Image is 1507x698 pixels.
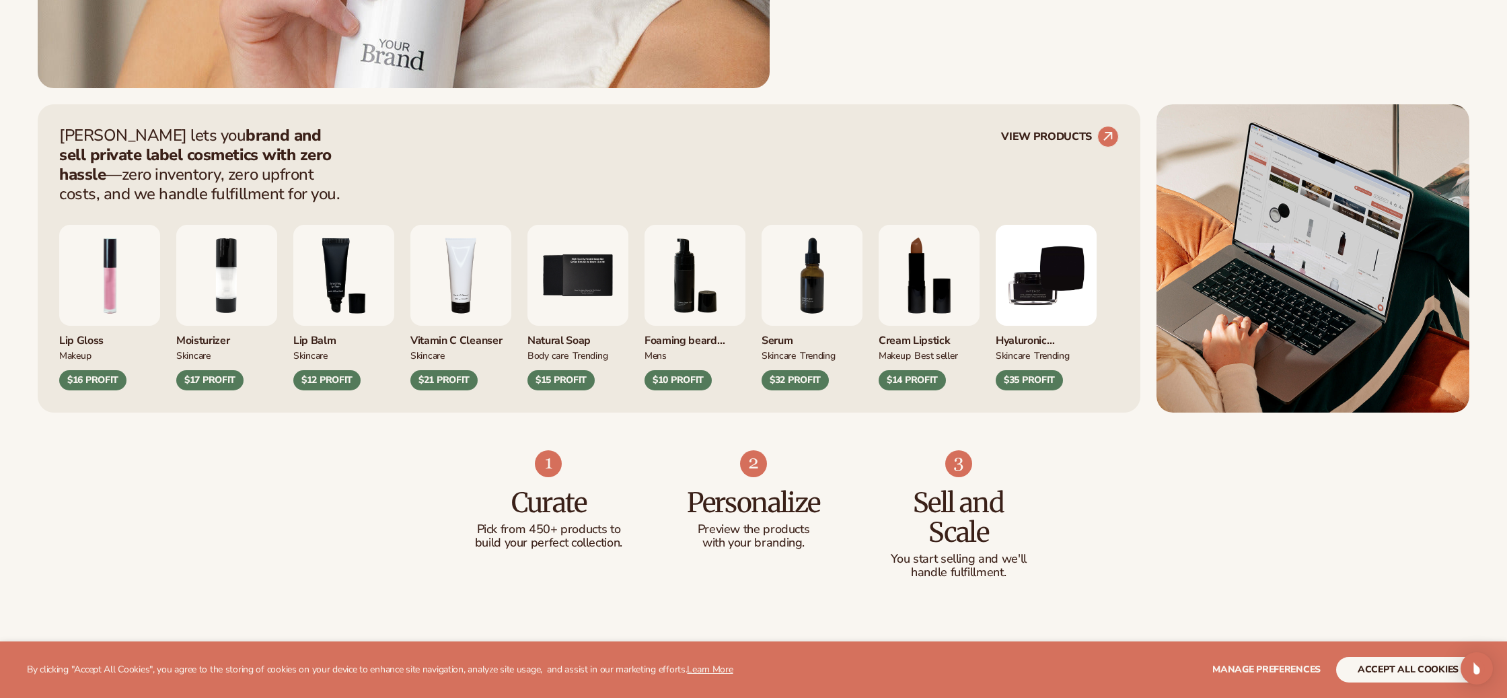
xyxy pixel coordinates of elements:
div: $10 PROFIT [645,370,712,390]
img: Smoothing lip balm. [293,225,394,326]
div: Hyaluronic moisturizer [996,326,1097,348]
div: BEST SELLER [914,348,957,362]
button: accept all cookies [1336,657,1480,683]
img: Hyaluronic Moisturizer [996,225,1097,326]
img: Pink lip gloss. [59,225,160,326]
div: BODY Care [527,348,568,362]
p: Pick from 450+ products to build your perfect collection. [473,523,624,550]
div: Moisturizer [176,326,277,348]
div: MAKEUP [879,348,910,362]
div: $21 PROFIT [410,370,478,390]
img: Foaming beard wash. [645,225,745,326]
div: 7 / 9 [762,225,862,390]
p: Preview the products [678,523,830,536]
div: SKINCARE [762,348,796,362]
div: $35 PROFIT [996,370,1063,390]
a: Learn More [687,663,733,676]
div: SKINCARE [176,348,211,362]
div: Natural Soap [527,326,628,348]
div: TRENDING [800,348,836,362]
img: Shopify Image 7 [535,450,562,477]
div: 9 / 9 [996,225,1097,390]
img: Shopify Image 8 [740,450,767,477]
div: Cream Lipstick [879,326,980,348]
img: Shopify Image 9 [945,450,972,477]
img: Luxury cream lipstick. [879,225,980,326]
a: VIEW PRODUCTS [1001,126,1119,147]
div: 3 / 9 [293,225,394,390]
div: $17 PROFIT [176,370,244,390]
div: 8 / 9 [879,225,980,390]
div: Skincare [410,348,445,362]
img: Moisturizing lotion. [176,225,277,326]
img: Collagen and retinol serum. [762,225,862,326]
div: $12 PROFIT [293,370,361,390]
div: MAKEUP [59,348,91,362]
div: Serum [762,326,862,348]
h3: Personalize [678,488,830,518]
div: $32 PROFIT [762,370,829,390]
div: Vitamin C Cleanser [410,326,511,348]
div: SKINCARE [293,348,328,362]
div: Lip Gloss [59,326,160,348]
div: Open Intercom Messenger [1461,652,1493,685]
div: $16 PROFIT [59,370,126,390]
div: Lip Balm [293,326,394,348]
div: SKINCARE [996,348,1030,362]
div: mens [645,348,667,362]
div: 2 / 9 [176,225,277,390]
p: [PERSON_NAME] lets you —zero inventory, zero upfront costs, and we handle fulfillment for you. [59,126,348,203]
div: TRENDING [1034,348,1070,362]
div: 1 / 9 [59,225,160,390]
img: Vitamin c cleanser. [410,225,511,326]
p: with your branding. [678,536,830,550]
div: $14 PROFIT [879,370,946,390]
p: handle fulfillment. [883,566,1034,580]
strong: brand and sell private label cosmetics with zero hassle [59,125,332,185]
button: Manage preferences [1212,657,1321,683]
img: Nature bar of soap. [527,225,628,326]
div: 4 / 9 [410,225,511,390]
div: $15 PROFIT [527,370,595,390]
div: Foaming beard wash [645,326,745,348]
div: TRENDING [573,348,608,362]
h3: Sell and Scale [883,488,1034,547]
h3: Curate [473,488,624,518]
div: 6 / 9 [645,225,745,390]
p: By clicking "Accept All Cookies", you agree to the storing of cookies on your device to enhance s... [27,664,733,676]
span: Manage preferences [1212,663,1321,676]
div: 5 / 9 [527,225,628,390]
img: Shopify Image 5 [1156,104,1469,413]
p: You start selling and we'll [883,553,1034,566]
